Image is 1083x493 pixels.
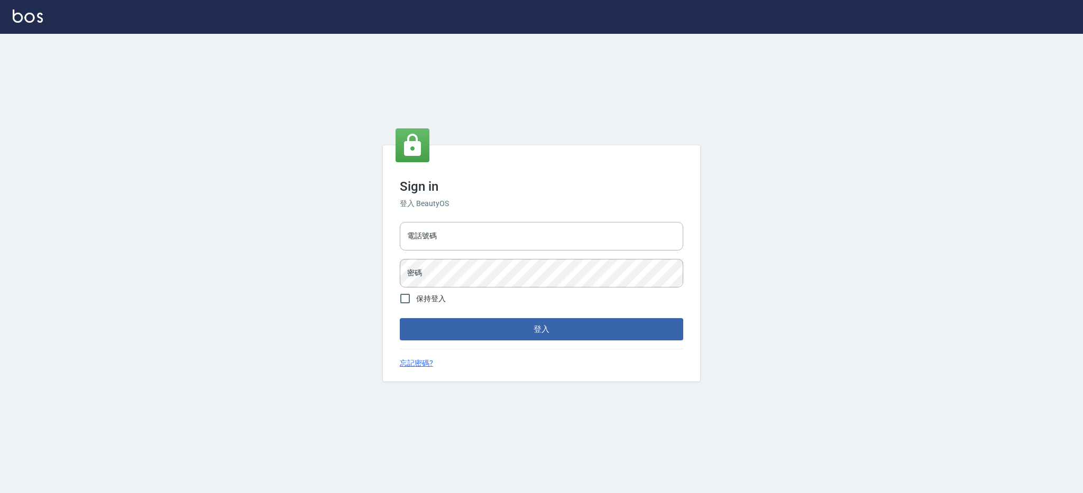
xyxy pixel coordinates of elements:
[400,358,433,369] a: 忘記密碼?
[416,293,446,304] span: 保持登入
[400,179,683,194] h3: Sign in
[400,318,683,340] button: 登入
[400,198,683,209] h6: 登入 BeautyOS
[13,10,43,23] img: Logo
